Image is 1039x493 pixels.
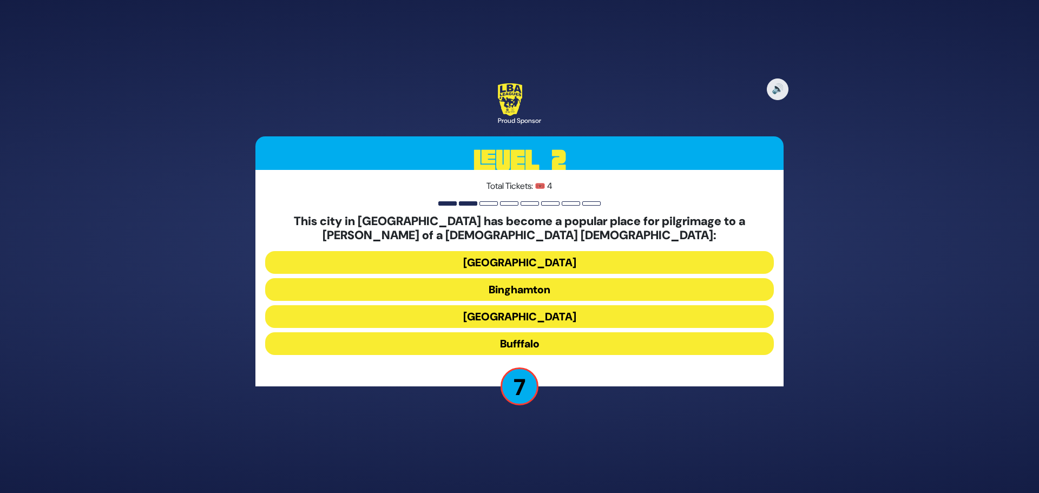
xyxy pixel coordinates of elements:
[265,305,774,328] button: [GEOGRAPHIC_DATA]
[265,332,774,355] button: Bufffalo
[255,136,784,185] h3: Level 2
[265,278,774,301] button: Binghamton
[265,214,774,243] h5: This city in [GEOGRAPHIC_DATA] has become a popular place for pilgrimage to a [PERSON_NAME] of a ...
[501,367,538,405] p: 7
[265,180,774,193] p: Total Tickets: 🎟️ 4
[498,116,541,126] div: Proud Sponsor
[265,251,774,274] button: [GEOGRAPHIC_DATA]
[767,78,788,100] button: 🔊
[498,83,522,116] img: LBA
